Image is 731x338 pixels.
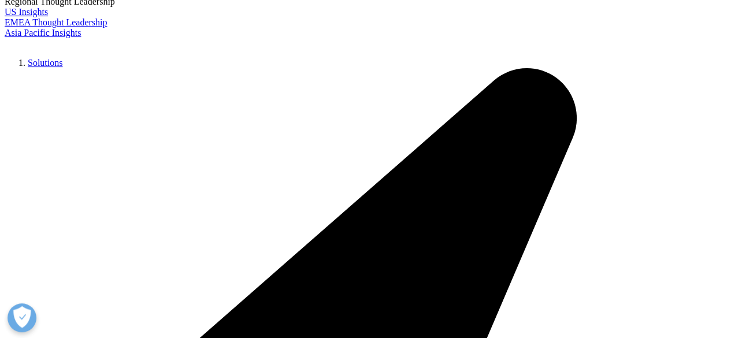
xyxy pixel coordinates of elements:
[8,303,36,332] button: Open Preferences
[5,17,107,27] a: EMEA Thought Leadership
[5,28,81,38] a: Asia Pacific Insights
[28,58,62,68] a: Solutions
[5,7,48,17] a: US Insights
